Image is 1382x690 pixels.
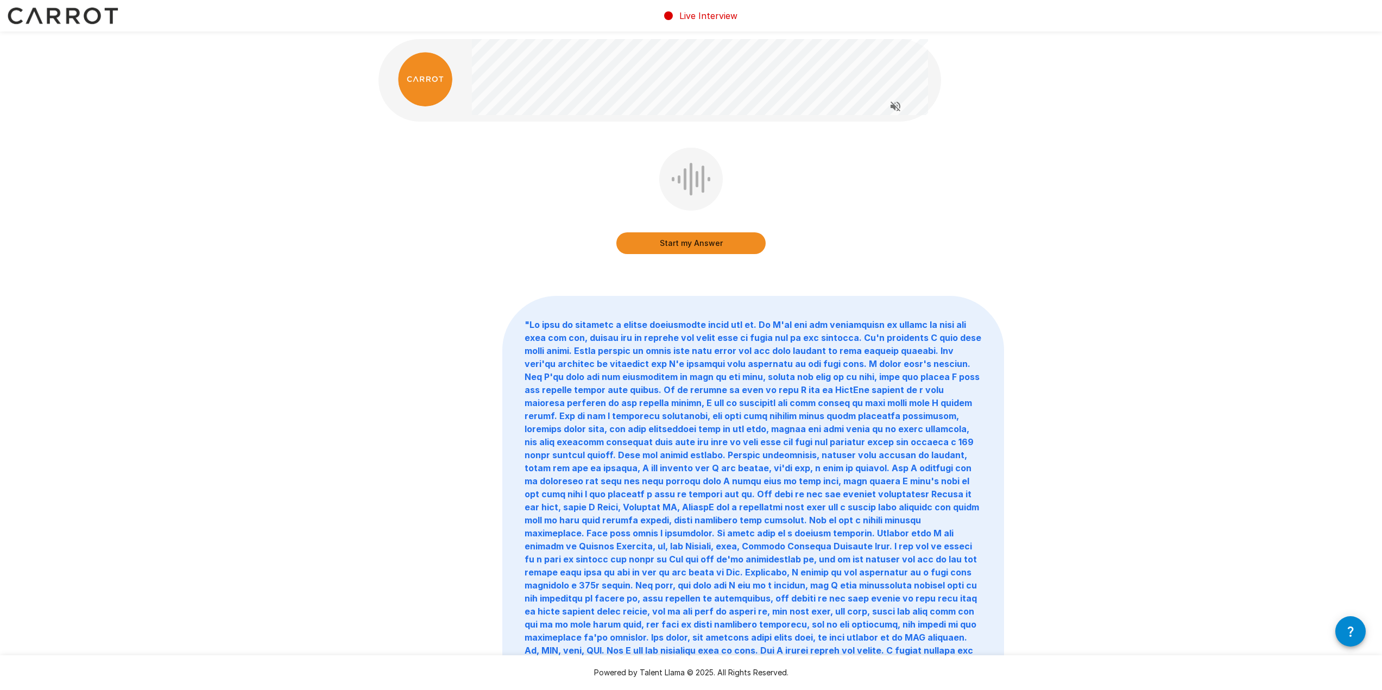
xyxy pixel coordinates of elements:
p: Powered by Talent Llama © 2025. All Rights Reserved. [13,667,1369,678]
p: Live Interview [679,9,737,22]
img: carrot_logo.png [398,52,452,106]
button: Start my Answer [616,232,766,254]
button: Read questions aloud [885,96,906,117]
